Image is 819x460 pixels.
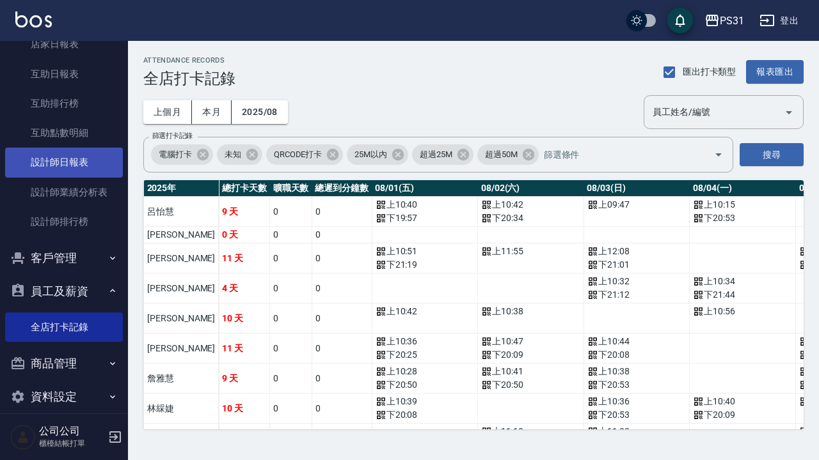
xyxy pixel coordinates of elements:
[372,180,478,197] th: 08/01(五)
[481,348,580,362] div: 下 20:09
[270,333,312,364] td: 0
[10,424,36,450] img: Person
[5,312,123,342] a: 全店打卡記錄
[587,245,687,258] div: 上 12:08
[144,303,219,333] td: [PERSON_NAME]
[270,273,312,303] td: 0
[270,180,312,197] th: 曠職天數
[312,180,372,197] th: 總遲到分鐘數
[144,197,219,227] td: 呂怡慧
[779,102,799,123] button: Open
[270,394,312,424] td: 0
[376,258,475,272] div: 下 21:19
[144,394,219,424] td: 林綵婕
[270,197,312,227] td: 0
[144,180,219,197] th: 2025 年
[587,198,687,211] div: 上 09:47
[587,288,687,302] div: 下 21:12
[693,288,792,302] div: 下 21:44
[376,378,475,392] div: 下 20:50
[693,395,792,408] div: 上 10:40
[5,148,123,177] a: 設計師日報表
[219,364,270,394] td: 9 天
[481,335,580,348] div: 上 10:47
[376,335,475,348] div: 上 10:36
[39,425,104,438] h5: 公司公司
[376,198,475,211] div: 上 10:40
[144,243,219,273] td: [PERSON_NAME]
[481,305,580,318] div: 上 10:38
[270,303,312,333] td: 0
[376,305,475,318] div: 上 10:42
[541,144,692,166] input: 篩選條件
[693,198,792,211] div: 上 10:15
[754,9,804,33] button: 登出
[693,305,792,318] div: 上 10:56
[270,424,312,454] td: 0
[152,131,193,141] label: 篩選打卡記錄
[683,65,736,79] span: 匯出打卡類型
[412,148,460,161] span: 超過25M
[587,275,687,288] div: 上 10:32
[219,424,270,454] td: 10 天
[217,148,249,161] span: 未知
[376,365,475,378] div: 上 10:28
[740,143,804,167] button: 搜尋
[5,207,123,236] a: 設計師排行榜
[478,180,584,197] th: 08/02(六)
[217,144,262,165] div: 未知
[219,333,270,364] td: 11 天
[481,211,580,225] div: 下 20:34
[477,144,539,165] div: 超過50M
[312,303,372,333] td: 0
[5,59,123,89] a: 互助日報表
[587,408,687,422] div: 下 20:53
[266,144,344,165] div: QRCODE打卡
[587,365,687,378] div: 上 10:38
[376,395,475,408] div: 上 10:39
[584,180,690,197] th: 08/03(日)
[143,56,235,65] h2: ATTENDANCE RECORDS
[270,227,312,243] td: 0
[481,245,580,258] div: 上 11:55
[312,227,372,243] td: 0
[219,273,270,303] td: 4 天
[481,365,580,378] div: 上 10:41
[587,395,687,408] div: 上 10:36
[667,8,693,33] button: save
[266,148,330,161] span: QRCODE打卡
[477,148,525,161] span: 超過50M
[587,378,687,392] div: 下 20:53
[5,29,123,59] a: 店家日報表
[144,227,219,243] td: [PERSON_NAME]
[312,197,372,227] td: 0
[693,408,792,422] div: 下 20:09
[347,144,408,165] div: 25M以內
[151,144,213,165] div: 電腦打卡
[192,100,232,124] button: 本月
[219,303,270,333] td: 10 天
[312,243,372,273] td: 0
[481,425,580,438] div: 上 11:10
[746,60,804,84] button: 報表匯出
[481,198,580,211] div: 上 10:42
[312,364,372,394] td: 0
[312,273,372,303] td: 0
[143,100,192,124] button: 上個月
[219,180,270,197] th: 總打卡天數
[708,144,729,165] button: Open
[219,243,270,273] td: 11 天
[232,100,288,124] button: 2025/08
[347,148,395,161] span: 25M以內
[143,70,235,88] h3: 全店打卡記錄
[481,378,580,392] div: 下 20:50
[144,333,219,364] td: [PERSON_NAME]
[376,348,475,362] div: 下 20:25
[5,241,123,275] button: 客戶管理
[376,245,475,258] div: 上 10:51
[720,13,744,29] div: PS31
[219,197,270,227] td: 9 天
[587,348,687,362] div: 下 20:08
[5,347,123,380] button: 商品管理
[699,8,749,34] button: PS31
